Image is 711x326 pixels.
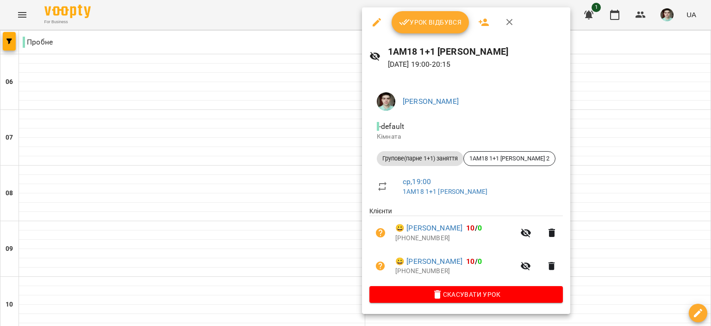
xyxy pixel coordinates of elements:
p: Кімната [377,132,555,141]
a: ср , 19:00 [403,177,431,186]
h6: 1АМ18 1+1 [PERSON_NAME] [388,45,563,59]
span: 0 [478,257,482,266]
a: [PERSON_NAME] [403,97,459,106]
button: Урок відбувся [392,11,469,33]
p: [PHONE_NUMBER] [395,234,515,243]
p: [DATE] 19:00 - 20:15 [388,59,563,70]
p: [PHONE_NUMBER] [395,267,515,276]
a: 😀 [PERSON_NAME] [395,256,462,267]
span: 10 [466,257,474,266]
button: Візит ще не сплачено. Додати оплату? [369,255,392,277]
b: / [466,257,482,266]
span: Групове(парне 1+1) заняття [377,154,463,163]
ul: Клієнти [369,206,563,286]
span: 10 [466,224,474,232]
button: Візит ще не сплачено. Додати оплату? [369,222,392,244]
span: - default [377,122,406,131]
img: 8482cb4e613eaef2b7d25a10e2b5d949.jpg [377,92,395,111]
span: Скасувати Урок [377,289,555,300]
div: 1АМ18 1+1 [PERSON_NAME] 2 [463,151,555,166]
a: 😀 [PERSON_NAME] [395,223,462,234]
span: 1АМ18 1+1 [PERSON_NAME] 2 [464,154,555,163]
button: Скасувати Урок [369,286,563,303]
span: 0 [478,224,482,232]
b: / [466,224,482,232]
a: 1АМ18 1+1 [PERSON_NAME] [403,188,487,195]
span: Урок відбувся [399,17,462,28]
